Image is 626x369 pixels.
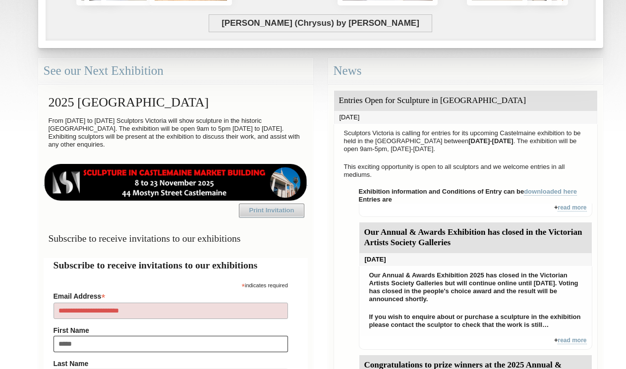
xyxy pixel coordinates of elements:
[468,137,513,145] strong: [DATE]-[DATE]
[54,280,288,289] div: indicates required
[239,204,304,217] a: Print Invitation
[334,111,597,124] div: [DATE]
[38,58,313,84] div: See our Next Exhibition
[44,114,308,151] p: From [DATE] to [DATE] Sculptors Victoria will show sculpture in the historic [GEOGRAPHIC_DATA]. T...
[209,14,433,32] span: [PERSON_NAME] (Chrysus) by [PERSON_NAME]
[328,58,603,84] div: News
[44,90,308,114] h2: 2025 [GEOGRAPHIC_DATA]
[359,253,592,266] div: [DATE]
[364,311,587,331] p: If you wish to enquire about or purchase a sculpture in the exhibition please contact the sculpto...
[558,204,586,211] a: read more
[339,160,592,181] p: This exciting opportunity is open to all sculptors and we welcome entries in all mediums.
[364,269,587,306] p: Our Annual & Awards Exhibition 2025 has closed in the Victorian Artists Society Galleries but wil...
[359,336,592,350] div: +
[44,229,308,248] h3: Subscribe to receive invitations to our exhibitions
[54,289,288,301] label: Email Address
[359,222,592,253] div: Our Annual & Awards Exhibition has closed in the Victorian Artists Society Galleries
[359,204,592,217] div: +
[54,326,288,334] label: First Name
[558,337,586,344] a: read more
[359,188,577,196] strong: Exhibition information and Conditions of Entry can be
[54,360,288,368] label: Last Name
[334,91,597,111] div: Entries Open for Sculpture in [GEOGRAPHIC_DATA]
[339,127,592,156] p: Sculptors Victoria is calling for entries for its upcoming Castelmaine exhibition to be held in t...
[44,164,308,201] img: castlemaine-ldrbd25v2.png
[524,188,577,196] a: downloaded here
[54,258,298,272] h2: Subscribe to receive invitations to our exhibitions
